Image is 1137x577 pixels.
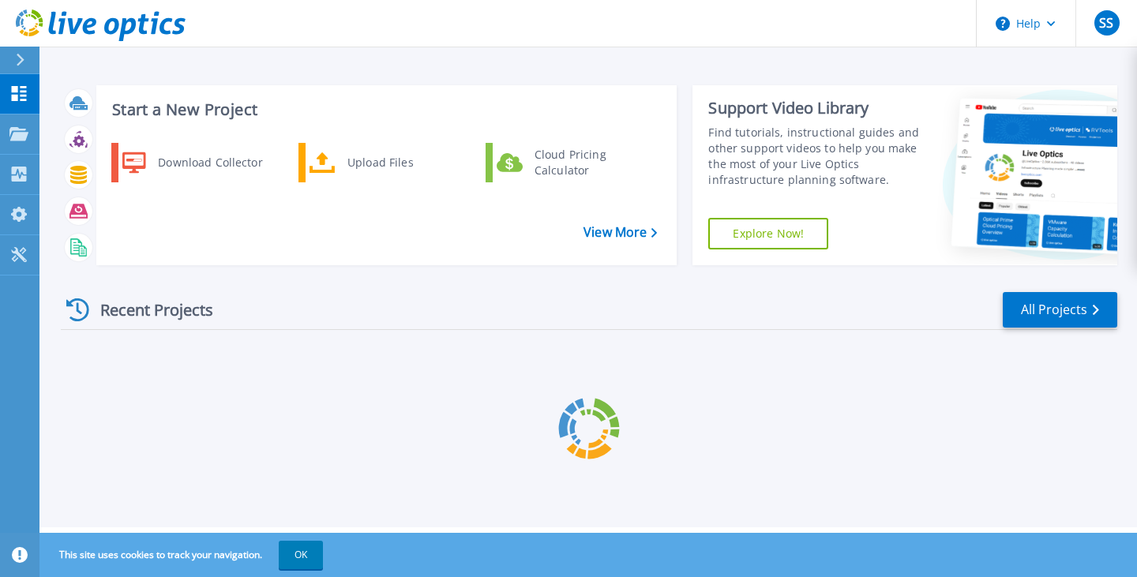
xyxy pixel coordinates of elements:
div: Download Collector [150,147,269,178]
button: OK [279,541,323,569]
span: This site uses cookies to track your navigation. [43,541,323,569]
div: Support Video Library [708,98,921,118]
a: All Projects [1003,292,1117,328]
span: SS [1099,17,1113,29]
a: View More [584,225,657,240]
div: Upload Files [340,147,456,178]
a: Download Collector [111,143,273,182]
h3: Start a New Project [112,101,657,118]
div: Find tutorials, instructional guides and other support videos to help you make the most of your L... [708,125,921,188]
div: Recent Projects [61,290,235,329]
a: Cloud Pricing Calculator [486,143,647,182]
div: Cloud Pricing Calculator [527,147,644,178]
a: Upload Files [298,143,460,182]
a: Explore Now! [708,218,828,249]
